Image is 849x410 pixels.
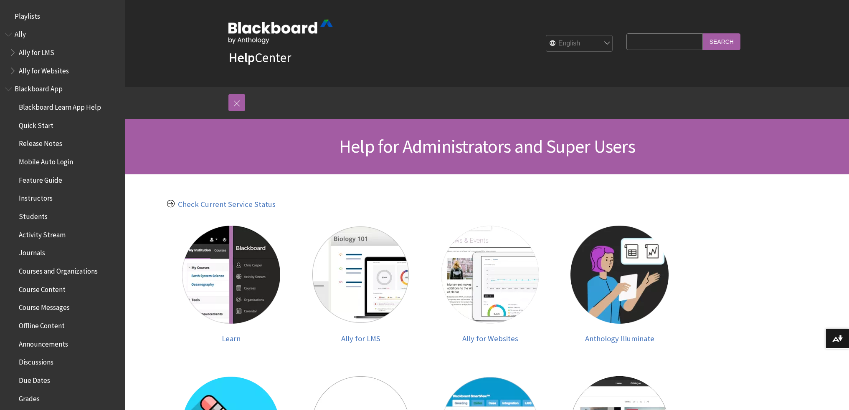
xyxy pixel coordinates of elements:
strong: Help [228,49,255,66]
span: Playlists [15,9,40,20]
span: Ally for LMS [19,45,54,57]
span: Learn [222,334,241,343]
span: Help for Administrators and Super Users [339,135,635,158]
span: Course Content [19,282,66,294]
span: Ally for LMS [341,334,380,343]
span: Announcements [19,337,68,348]
span: Mobile Auto Login [19,155,73,166]
span: Instructors [19,191,53,203]
a: Check Current Service Status [178,199,276,209]
span: Journals [19,246,45,257]
img: Anthology Illuminate [570,226,669,324]
span: Grades [19,392,40,403]
span: Blackboard App [15,82,63,93]
span: Offline Content [19,319,65,330]
nav: Book outline for Anthology Ally Help [5,28,120,78]
span: Ally for Websites [462,334,518,343]
span: Courses and Organizations [19,264,98,275]
select: Site Language Selector [546,35,613,52]
a: HelpCenter [228,49,291,66]
a: Ally for Websites Ally for Websites [434,226,547,343]
span: Feature Guide [19,173,62,184]
input: Search [703,33,740,50]
span: Students [19,209,48,221]
nav: Book outline for Playlists [5,9,120,23]
img: Blackboard by Anthology [228,20,333,44]
span: Ally [15,28,26,39]
span: Blackboard Learn App Help [19,100,101,111]
span: Due Dates [19,373,50,385]
span: Discussions [19,355,53,366]
span: Course Messages [19,301,70,312]
img: Learn [182,226,280,324]
img: Ally for LMS [312,226,410,324]
span: Ally for Websites [19,64,69,75]
span: Anthology Illuminate [585,334,654,343]
span: Activity Stream [19,228,66,239]
a: Anthology Illuminate Anthology Illuminate [563,226,676,343]
span: Quick Start [19,118,53,130]
img: Ally for Websites [441,226,539,324]
span: Release Notes [19,137,62,148]
a: Learn Learn [175,226,288,343]
a: Ally for LMS Ally for LMS [304,226,417,343]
